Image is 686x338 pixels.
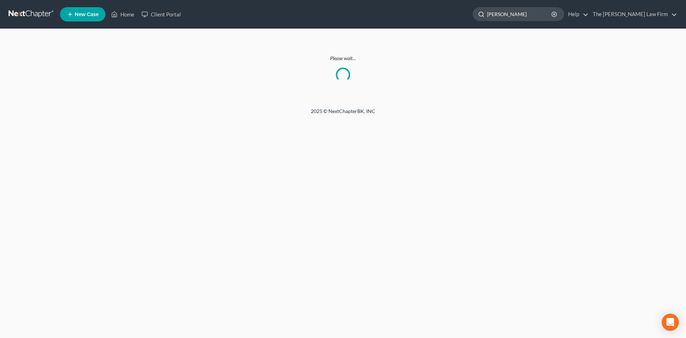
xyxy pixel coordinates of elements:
[138,8,184,21] a: Client Portal
[139,108,547,121] div: 2025 © NextChapterBK, INC
[9,55,677,62] p: Please wait...
[565,8,588,21] a: Help
[75,12,99,17] span: New Case
[108,8,138,21] a: Home
[589,8,677,21] a: The [PERSON_NAME] Law Firm
[662,314,679,331] div: Open Intercom Messenger
[487,8,552,21] input: Search by name...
